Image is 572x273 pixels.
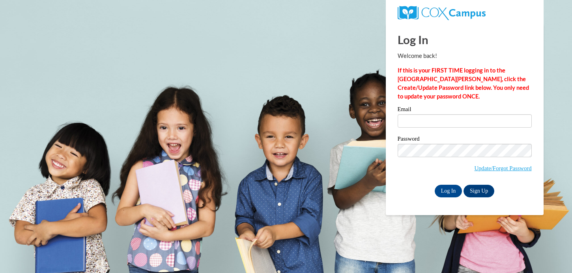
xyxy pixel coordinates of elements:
img: COX Campus [398,6,486,20]
a: Sign Up [464,185,494,197]
label: Password [398,136,532,144]
label: Email [398,106,532,114]
input: Log In [435,185,462,197]
a: COX Campus [398,9,486,16]
a: Update/Forgot Password [474,165,531,171]
strong: If this is your FIRST TIME logging in to the [GEOGRAPHIC_DATA][PERSON_NAME], click the Create/Upd... [398,67,529,100]
p: Welcome back! [398,52,532,60]
h1: Log In [398,32,532,48]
